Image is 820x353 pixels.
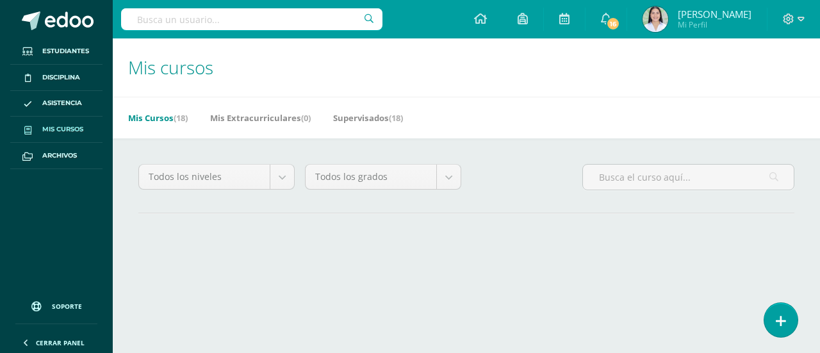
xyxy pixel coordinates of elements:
img: 14536fa6949afcbee78f4ea450bb76df.png [643,6,668,32]
a: Disciplina [10,65,102,91]
span: (18) [174,112,188,124]
a: Mis Cursos(18) [128,108,188,128]
span: Mi Perfil [678,19,751,30]
span: Mis cursos [128,55,213,79]
a: Todos los niveles [139,165,294,189]
a: Asistencia [10,91,102,117]
a: Supervisados(18) [333,108,403,128]
a: Mis cursos [10,117,102,143]
span: (0) [301,112,311,124]
span: Archivos [42,151,77,161]
a: Todos los grados [306,165,461,189]
a: Mis Extracurriculares(0) [210,108,311,128]
span: 16 [606,17,620,31]
span: (18) [389,112,403,124]
a: Soporte [15,289,97,320]
input: Busca el curso aquí... [583,165,794,190]
span: Todos los grados [315,165,427,189]
input: Busca un usuario... [121,8,382,30]
span: Asistencia [42,98,82,108]
span: Cerrar panel [36,338,85,347]
span: [PERSON_NAME] [678,8,751,21]
span: Soporte [52,302,82,311]
a: Estudiantes [10,38,102,65]
span: Mis cursos [42,124,83,135]
span: Estudiantes [42,46,89,56]
span: Todos los niveles [149,165,260,189]
span: Disciplina [42,72,80,83]
a: Archivos [10,143,102,169]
